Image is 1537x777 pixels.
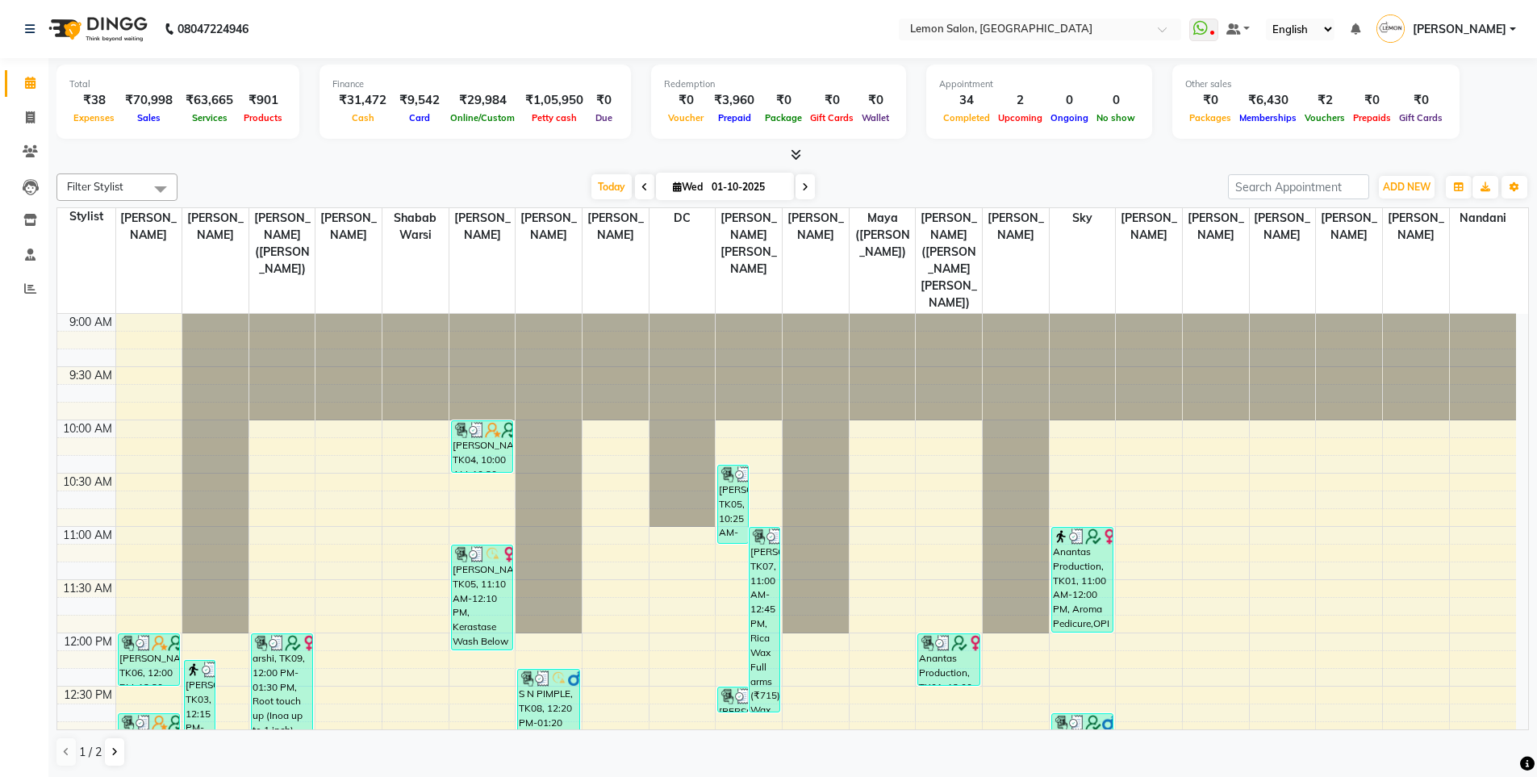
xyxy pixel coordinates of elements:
[60,527,115,544] div: 11:00 AM
[249,208,315,279] span: [PERSON_NAME] ([PERSON_NAME])
[1235,91,1301,110] div: ₹6,430
[133,112,165,123] span: Sales
[761,91,806,110] div: ₹0
[119,634,180,685] div: [PERSON_NAME], TK06, 12:00 PM-12:30 PM, Blow Dry Below Shoulder (₹770)
[718,466,748,543] div: [PERSON_NAME], TK05, 10:25 AM-11:10 AM, Nail Cut/ Filing (₹165),OPI Polish (₹330),Color Bar Polis...
[1185,91,1235,110] div: ₹0
[1450,208,1516,228] span: Nandani
[591,112,616,123] span: Due
[60,420,115,437] div: 10:00 AM
[1383,208,1449,245] span: [PERSON_NAME]
[1349,91,1395,110] div: ₹0
[916,208,982,313] span: [PERSON_NAME] ([PERSON_NAME] [PERSON_NAME])
[332,77,618,91] div: Finance
[1050,208,1116,228] span: Sky
[405,112,434,123] span: Card
[939,112,994,123] span: Completed
[1092,91,1139,110] div: 0
[1316,208,1382,245] span: [PERSON_NAME]
[1116,208,1182,245] span: [PERSON_NAME]
[918,634,979,685] div: Anantas Production, TK01, 12:00 PM-12:30 PM, Threading Eyebrows (₹110),Threading Forehead (₹85)
[664,91,708,110] div: ₹0
[449,208,516,245] span: [PERSON_NAME]
[806,91,858,110] div: ₹0
[528,112,581,123] span: Petty cash
[664,77,893,91] div: Redemption
[69,112,119,123] span: Expenses
[590,91,618,110] div: ₹0
[1301,91,1349,110] div: ₹2
[452,545,513,650] div: [PERSON_NAME], TK05, 11:10 AM-12:10 PM, Kerastase Wash Below Shoulder (₹935),Blow Dry Below Shoul...
[994,112,1046,123] span: Upcoming
[61,687,115,704] div: 12:30 PM
[806,112,858,123] span: Gift Cards
[61,633,115,650] div: 12:00 PM
[1395,91,1447,110] div: ₹0
[939,77,1139,91] div: Appointment
[649,208,716,228] span: DC
[1046,112,1092,123] span: Ongoing
[69,77,286,91] div: Total
[1395,112,1447,123] span: Gift Cards
[41,6,152,52] img: logo
[240,112,286,123] span: Products
[516,208,582,245] span: [PERSON_NAME]
[119,714,180,738] div: [PERSON_NAME], TK06, 12:45 PM-01:00 PM, Out Curl (₹110)
[783,208,849,245] span: [PERSON_NAME]
[664,112,708,123] span: Voucher
[60,580,115,597] div: 11:30 AM
[1383,181,1430,193] span: ADD NEW
[178,6,249,52] b: 08047224946
[446,91,519,110] div: ₹29,984
[119,91,179,110] div: ₹70,998
[858,112,893,123] span: Wallet
[452,421,513,472] div: [PERSON_NAME], TK04, 10:00 AM-10:30 AM, Loreal Absolut Wash Below Shoulder (₹660)
[315,208,382,245] span: [PERSON_NAME]
[69,91,119,110] div: ₹38
[591,174,632,199] span: Today
[348,112,378,123] span: Cash
[518,670,579,774] div: S N PIMPLE, TK08, 12:20 PM-01:20 PM, Global Color (Inoa) Men (₹1650)
[1052,528,1113,632] div: Anantas Production, TK01, 11:00 AM-12:00 PM, Aroma Pedicure,OPI Polish (₹330)
[1092,112,1139,123] span: No show
[1413,21,1506,38] span: [PERSON_NAME]
[179,91,240,110] div: ₹63,665
[858,91,893,110] div: ₹0
[714,112,755,123] span: Prepaid
[332,91,393,110] div: ₹31,472
[669,181,707,193] span: Wed
[446,112,519,123] span: Online/Custom
[750,528,779,712] div: [PERSON_NAME], TK07, 11:00 AM-12:45 PM, Rica Wax Full arms (₹715),Rica Wax Full legs (₹990),Rica ...
[188,112,232,123] span: Services
[1228,174,1369,199] input: Search Appointment
[1376,15,1405,43] img: Lakshmi Rawat
[1349,112,1395,123] span: Prepaids
[57,208,115,225] div: Stylist
[994,91,1046,110] div: 2
[707,175,787,199] input: 2025-10-01
[79,744,102,761] span: 1 / 2
[1183,208,1249,245] span: [PERSON_NAME]
[1250,208,1316,245] span: [PERSON_NAME]
[66,367,115,384] div: 9:30 AM
[761,112,806,123] span: Package
[939,91,994,110] div: 34
[1379,176,1435,198] button: ADD NEW
[1185,112,1235,123] span: Packages
[519,91,590,110] div: ₹1,05,950
[182,208,249,245] span: [PERSON_NAME]
[1301,112,1349,123] span: Vouchers
[382,208,449,245] span: Shabab Warsi
[583,208,649,245] span: [PERSON_NAME]
[393,91,446,110] div: ₹9,542
[718,687,748,712] div: [PERSON_NAME], TK06, 12:30 PM-12:45 PM, OPI Polish (₹330)
[240,91,286,110] div: ₹901
[708,91,761,110] div: ₹3,960
[1046,91,1092,110] div: 0
[1185,77,1447,91] div: Other sales
[66,314,115,331] div: 9:00 AM
[983,208,1049,245] span: [PERSON_NAME]
[67,180,123,193] span: Filter Stylist
[850,208,916,262] span: Maya ([PERSON_NAME])
[116,208,182,245] span: [PERSON_NAME]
